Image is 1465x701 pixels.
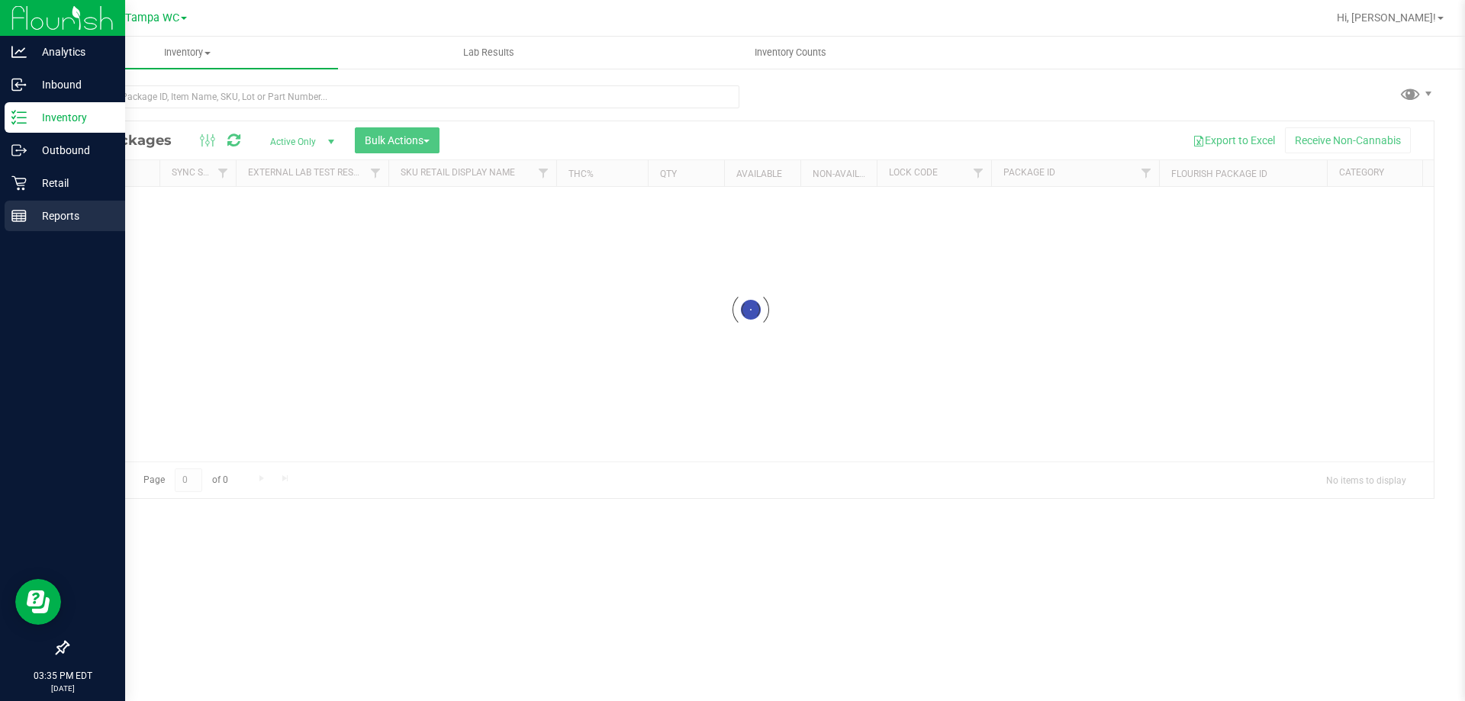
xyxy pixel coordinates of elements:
span: Tampa WC [125,11,179,24]
p: Retail [27,174,118,192]
p: Reports [27,207,118,225]
p: 03:35 PM EDT [7,669,118,683]
p: Outbound [27,141,118,159]
span: Lab Results [443,46,535,59]
iframe: Resource center [15,579,61,625]
a: Inventory Counts [639,37,941,69]
inline-svg: Inbound [11,77,27,92]
p: Inbound [27,76,118,94]
p: Inventory [27,108,118,127]
p: Analytics [27,43,118,61]
a: Lab Results [338,37,639,69]
inline-svg: Analytics [11,44,27,59]
span: Hi, [PERSON_NAME]! [1337,11,1436,24]
inline-svg: Retail [11,175,27,191]
a: Inventory [37,37,338,69]
inline-svg: Reports [11,208,27,223]
span: Inventory Counts [734,46,847,59]
inline-svg: Outbound [11,143,27,158]
inline-svg: Inventory [11,110,27,125]
input: Search Package ID, Item Name, SKU, Lot or Part Number... [67,85,739,108]
span: Inventory [37,46,338,59]
p: [DATE] [7,683,118,694]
